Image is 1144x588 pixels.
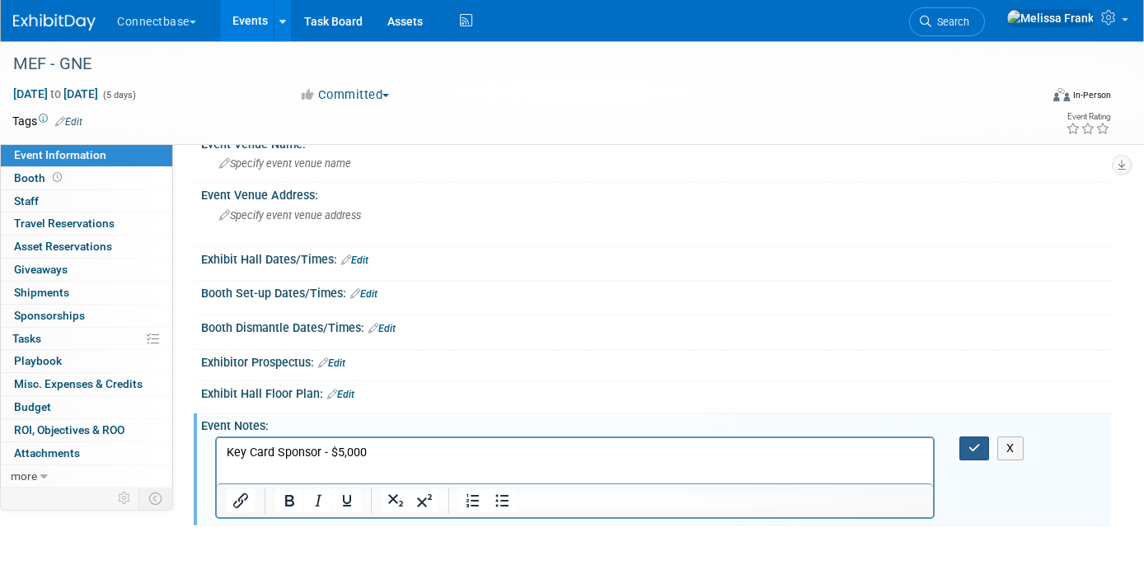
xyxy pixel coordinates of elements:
a: more [1,465,172,488]
iframe: Rich Text Area [217,438,933,483]
a: Event Information [1,144,172,166]
a: Booth [1,167,172,189]
span: (5 days) [101,90,136,100]
div: Exhibit Hall Floor Plan: [201,381,1111,403]
img: Format-Inperson.png [1053,88,1070,101]
a: Attachments [1,442,172,464]
span: Search [931,16,969,28]
button: Committed [293,86,396,104]
span: Misc. Expenses & Credits [14,377,143,390]
button: Insert/edit link [227,489,255,512]
div: Exhibit Hall Dates/Times: [201,247,1111,268]
img: Melissa Frank [1006,9,1095,27]
div: Booth Dismantle Dates/Times: [201,315,1111,337]
div: Event Venue Address: [201,183,1111,203]
a: Edit [350,288,377,300]
div: MEF - GNE [7,49,1017,79]
span: [DATE] [DATE] [12,86,99,101]
a: Shipments [1,282,172,304]
button: Subscript [382,489,410,512]
td: Personalize Event Tab Strip [110,488,139,509]
a: Misc. Expenses & Credits [1,373,172,395]
a: Search [909,7,985,36]
span: Shipments [14,286,69,299]
div: In-Person [1072,89,1111,101]
span: Giveaways [14,263,68,276]
span: Playbook [14,354,62,367]
button: Superscript [410,489,438,512]
button: X [997,436,1024,460]
a: Travel Reservations [1,212,172,235]
span: Asset Reservations [14,240,112,253]
div: Event Notes: [201,413,1111,434]
span: Attachments [14,446,80,460]
div: Booth Set-up Dates/Times: [201,281,1111,302]
div: Event Rating [1066,113,1110,121]
span: more [11,469,37,483]
span: ROI, Objectives & ROO [14,423,124,436]
div: Exhibitor Prospectus: [201,350,1111,371]
a: Budget [1,396,172,418]
span: Specify event venue address [219,209,361,222]
a: Tasks [1,328,172,350]
button: Bold [275,489,303,512]
td: Tags [12,113,82,129]
span: Event Information [14,148,106,161]
div: Event Format [949,86,1111,110]
a: Asset Reservations [1,236,172,258]
span: Sponsorships [14,309,85,322]
a: Edit [318,357,345,369]
span: Staff [14,194,39,208]
button: Numbered list [459,489,487,512]
img: ExhibitDay [13,14,96,30]
button: Underline [333,489,361,512]
span: Specify event venue name [219,157,351,170]
a: ROI, Objectives & ROO [1,419,172,441]
a: Staff [1,190,172,212]
span: Budget [14,400,51,413]
a: Edit [55,116,82,128]
a: Sponsorships [1,305,172,327]
span: Booth not reserved yet [49,171,65,184]
span: Travel Reservations [14,217,115,230]
span: Tasks [12,332,41,345]
span: Booth [14,171,65,184]
span: to [48,87,63,100]
button: Bullet list [488,489,516,512]
a: Playbook [1,350,172,372]
a: Edit [368,323,396,334]
button: Italic [304,489,332,512]
td: Toggle Event Tabs [139,488,173,509]
a: Edit [341,254,368,266]
a: Edit [327,389,354,400]
a: Giveaways [1,259,172,281]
